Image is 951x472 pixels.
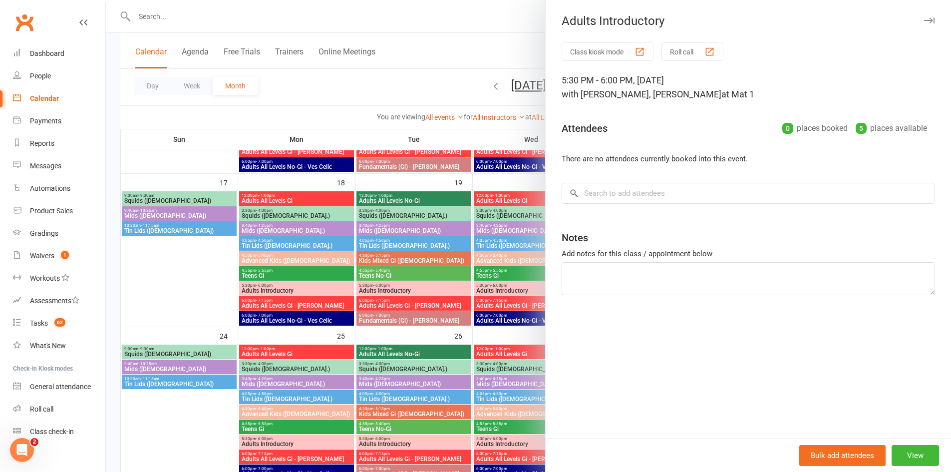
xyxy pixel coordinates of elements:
a: Gradings [13,222,105,245]
a: People [13,65,105,87]
div: Payments [30,117,61,125]
div: Adults Introductory [546,14,951,28]
button: Roll call [661,42,723,61]
div: places available [856,121,927,135]
div: Workouts [30,274,60,282]
a: Automations [13,177,105,200]
div: Notes [562,231,588,245]
a: Workouts [13,267,105,290]
div: places booked [782,121,848,135]
div: People [30,72,51,80]
div: Roll call [30,405,53,413]
div: Attendees [562,121,608,135]
span: 2 [30,438,38,446]
iframe: Intercom live chat [10,438,34,462]
div: General attendance [30,383,91,391]
div: Dashboard [30,49,64,57]
a: Product Sales [13,200,105,222]
a: Class kiosk mode [13,421,105,443]
div: 0 [782,123,793,134]
a: Messages [13,155,105,177]
div: Waivers [30,252,54,260]
a: Clubworx [12,10,37,35]
span: 62 [54,318,65,327]
li: There are no attendees currently booked into this event. [562,153,935,165]
a: Tasks 62 [13,312,105,335]
span: with [PERSON_NAME], [PERSON_NAME] [562,89,721,99]
a: General attendance kiosk mode [13,376,105,398]
div: 5:30 PM - 6:00 PM, [DATE] [562,73,935,101]
span: at Mat 1 [721,89,754,99]
div: Gradings [30,229,58,237]
button: Class kiosk mode [562,42,653,61]
div: Tasks [30,319,48,327]
a: Payments [13,110,105,132]
div: What's New [30,342,66,350]
a: Calendar [13,87,105,110]
a: Dashboard [13,42,105,65]
div: Add notes for this class / appointment below [562,248,935,260]
div: Calendar [30,94,59,102]
input: Search to add attendees [562,183,935,204]
button: Bulk add attendees [799,445,886,466]
button: View [892,445,939,466]
a: What's New [13,335,105,357]
div: Automations [30,184,70,192]
div: Assessments [30,297,79,305]
a: Roll call [13,398,105,421]
a: Assessments [13,290,105,312]
div: Class check-in [30,428,74,436]
div: Product Sales [30,207,73,215]
div: Messages [30,162,61,170]
a: Waivers 1 [13,245,105,267]
span: 1 [61,251,69,259]
div: 5 [856,123,867,134]
div: Reports [30,139,54,147]
a: Reports [13,132,105,155]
